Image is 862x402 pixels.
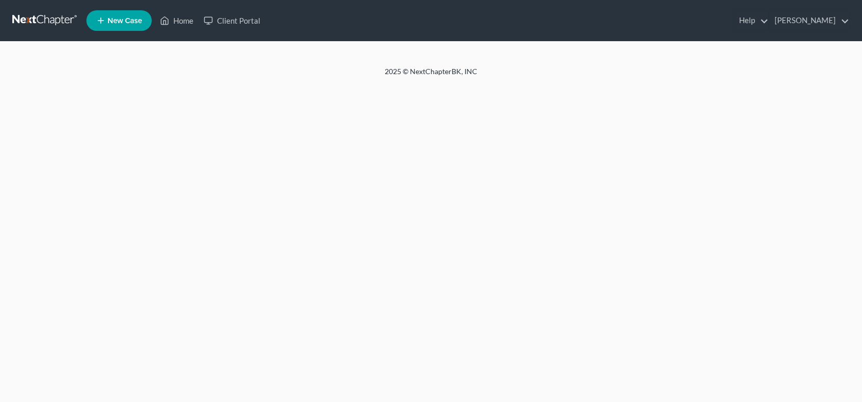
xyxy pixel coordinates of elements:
[734,11,768,30] a: Help
[769,11,849,30] a: [PERSON_NAME]
[138,66,724,85] div: 2025 © NextChapterBK, INC
[155,11,199,30] a: Home
[86,10,152,31] new-legal-case-button: New Case
[199,11,265,30] a: Client Portal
